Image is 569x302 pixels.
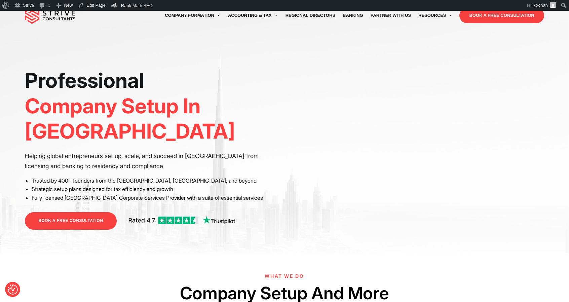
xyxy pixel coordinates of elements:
[25,68,279,144] h1: Professional
[32,194,279,202] li: Fully licensed [GEOGRAPHIC_DATA] Corporate Services Provider with a suite of essential services
[415,6,456,25] a: Resources
[367,6,415,25] a: Partner with Us
[339,6,367,25] a: Banking
[224,6,282,25] a: Accounting & Tax
[25,7,75,24] img: main-logo.svg
[290,68,544,211] iframe: <br />
[25,151,279,171] p: Helping global entrepreneurs set up, scale, and succeed in [GEOGRAPHIC_DATA] from licensing and b...
[25,93,235,144] span: Company Setup In [GEOGRAPHIC_DATA]
[282,6,339,25] a: Regional Directors
[532,3,548,8] span: Roohan
[8,285,18,295] img: Revisit consent button
[161,6,224,25] a: Company Formation
[25,212,116,229] a: BOOK A FREE CONSULTATION
[459,8,544,23] a: BOOK A FREE CONSULTATION
[8,285,18,295] button: Consent Preferences
[32,185,279,194] li: Strategic setup plans designed for tax efficiency and growth
[32,177,279,185] li: Trusted by 400+ founders from the [GEOGRAPHIC_DATA], [GEOGRAPHIC_DATA], and beyond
